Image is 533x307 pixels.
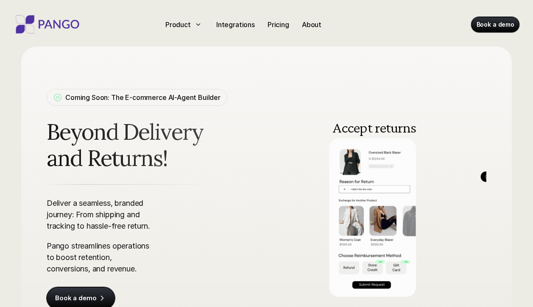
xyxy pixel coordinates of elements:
p: Pango streamlines operations to boost retention, conversions, and revenue. [47,240,175,274]
a: Pricing [264,18,293,31]
p: Pricing [268,19,289,30]
p: Integrations [216,19,255,30]
button: Previous [301,193,313,205]
a: Integrations [213,18,258,31]
a: About [299,18,325,31]
p: Deliver a seamless, branded journey: From shipping and tracking to hassle-free return. [47,197,175,232]
img: Next Arrow [465,193,478,205]
p: About [302,19,321,30]
h3: Accept returns [294,120,455,135]
img: Back Arrow [301,193,313,205]
iframe: Intercom live chat [504,278,525,299]
p: Book a demo [55,294,96,302]
p: Coming Soon: The E-commerce AI-Agent Builder [65,92,220,102]
p: Product [165,19,191,30]
img: Pango return management having Branded return portal embedded in the e-commerce company to handle... [275,101,469,297]
a: Book a demo [472,17,519,32]
button: Next [465,193,478,205]
span: Beyond Delivery and Returns! [47,119,260,171]
p: Book a demo [477,20,514,29]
